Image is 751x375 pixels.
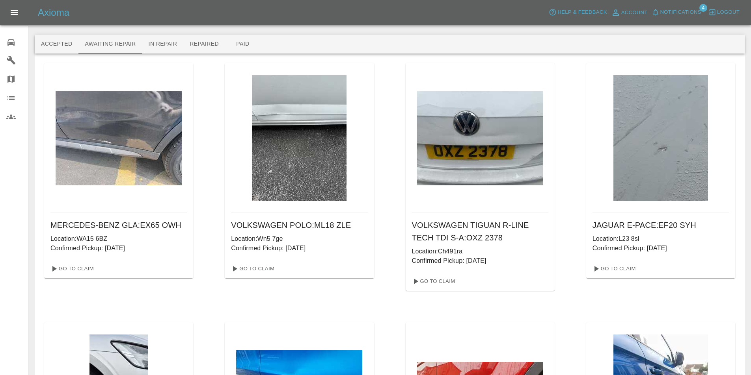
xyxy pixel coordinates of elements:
[50,234,187,244] p: Location: WA15 6BZ
[35,35,78,54] button: Accepted
[231,244,367,253] p: Confirmed Pickup: [DATE]
[593,219,729,231] h6: JAGUAR E-PACE : EF20 SYH
[412,247,548,256] p: Location: Ch491ra
[412,256,548,266] p: Confirmed Pickup: [DATE]
[50,219,187,231] h6: MERCEDES-BENZ GLA : EX65 OWH
[142,35,184,54] button: In Repair
[717,8,740,17] span: Logout
[650,6,703,18] button: Notifications
[593,244,729,253] p: Confirmed Pickup: [DATE]
[589,262,638,275] a: Go To Claim
[412,219,548,244] h6: VOLKSWAGEN TIGUAN R-LINE TECH TDI S-A : OXZ 2378
[409,275,457,288] a: Go To Claim
[593,234,729,244] p: Location: L23 8sl
[50,244,187,253] p: Confirmed Pickup: [DATE]
[38,6,69,19] h5: Axioma
[660,8,701,17] span: Notifications
[225,35,261,54] button: Paid
[183,35,225,54] button: Repaired
[621,8,648,17] span: Account
[699,4,707,12] span: 4
[706,6,742,18] button: Logout
[5,3,24,22] button: Open drawer
[609,6,650,19] a: Account
[78,35,142,54] button: Awaiting Repair
[547,6,609,18] button: Help & Feedback
[47,262,96,275] a: Go To Claim
[228,262,276,275] a: Go To Claim
[557,8,607,17] span: Help & Feedback
[231,219,367,231] h6: VOLKSWAGEN POLO : ML18 ZLE
[231,234,367,244] p: Location: Wn5 7ge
